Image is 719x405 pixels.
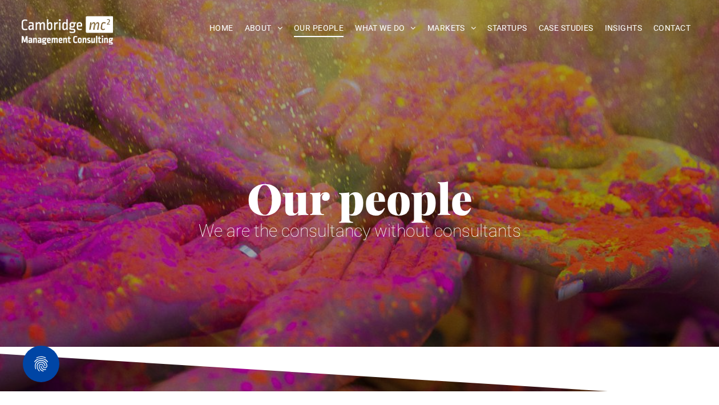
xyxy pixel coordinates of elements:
[199,221,521,241] span: We are the consultancy without consultants
[599,19,648,37] a: INSIGHTS
[22,18,113,30] a: Your Business Transformed | Cambridge Management Consulting
[349,19,422,37] a: WHAT WE DO
[533,19,599,37] a: CASE STUDIES
[482,19,532,37] a: STARTUPS
[247,169,472,226] span: Our people
[239,19,289,37] a: ABOUT
[288,19,349,37] a: OUR PEOPLE
[422,19,482,37] a: MARKETS
[22,16,113,44] img: Go to Homepage
[204,19,239,37] a: HOME
[648,19,696,37] a: CONTACT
